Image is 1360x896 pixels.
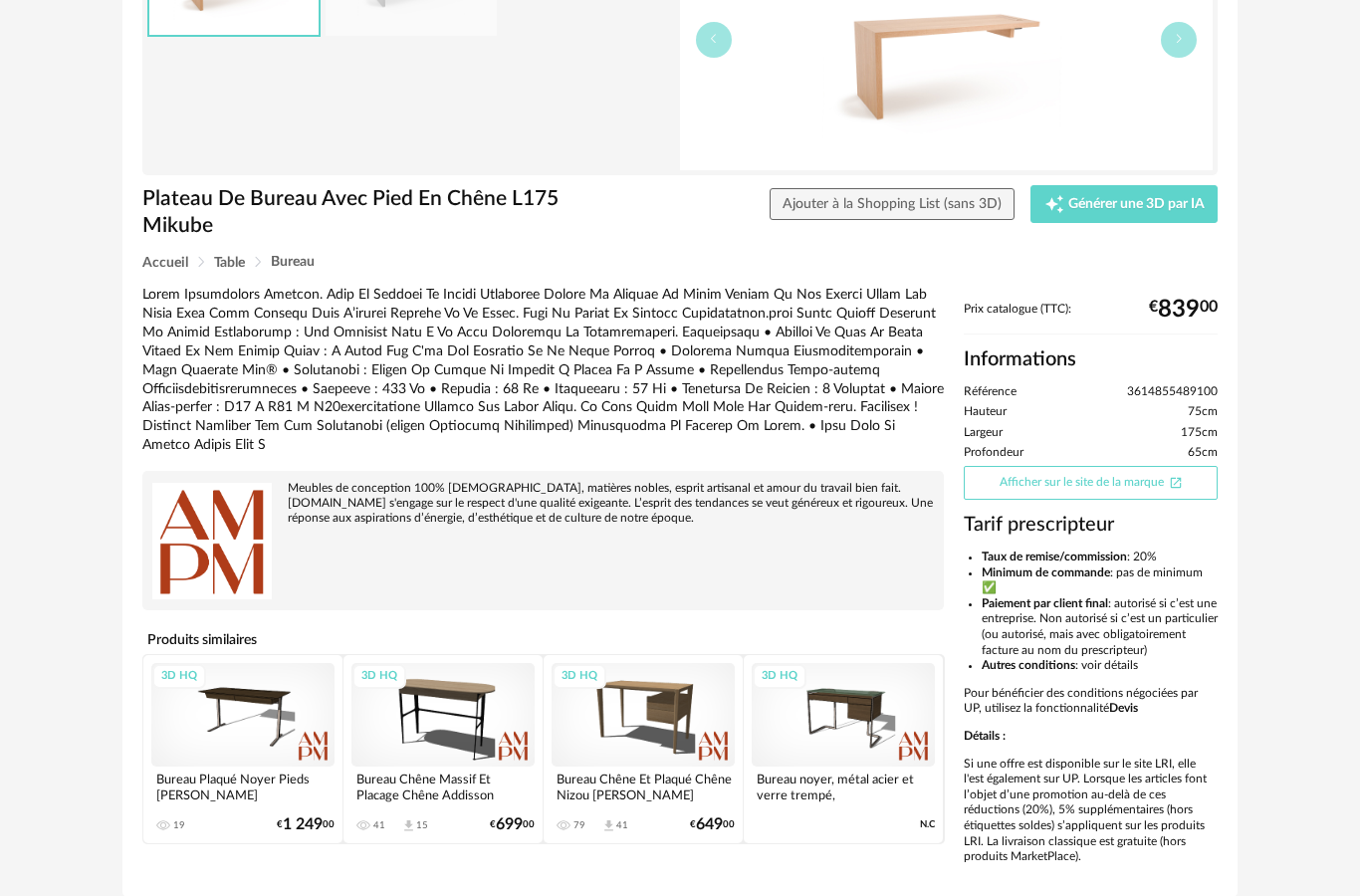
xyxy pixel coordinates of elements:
[752,767,935,806] div: Bureau noyer, métal acier et verre trempé, [PERSON_NAME]
[1030,185,1218,223] button: Creation icon Générer une 3D par IA
[964,404,1007,420] span: Hauteur
[982,659,1075,671] b: Autres conditions
[982,596,1218,658] li: : autorisé si c’est une entreprise. Non autorisé si c’est un particulier (ou autorisé, mais avec ...
[173,819,185,831] div: 19
[142,626,944,654] h4: Produits similaires
[151,767,335,806] div: Bureau Plaqué Noyer Pieds [PERSON_NAME]
[1188,445,1218,461] span: 65cm
[696,818,723,831] span: 649
[544,655,743,843] a: 3D HQ Bureau Chêne Et Plaqué Chêne Nizou [PERSON_NAME] 79 Download icon 41 €64900
[152,481,272,600] img: brand logo
[277,818,335,831] div: € 00
[152,481,934,526] div: Meubles de conception 100% [DEMOGRAPHIC_DATA], matières nobles, esprit artisanal et amour du trav...
[1181,425,1218,441] span: 175cm
[982,566,1110,578] b: Minimum de commande
[920,818,935,831] span: N.C
[770,188,1016,220] button: Ajouter à la Shopping List (sans 3D)
[1127,384,1218,400] span: 3614855489100
[982,550,1218,565] li: : 20%
[964,730,1006,742] b: Détails :
[964,686,1218,717] p: Pour bénéficier des conditions négociées par UP, utilisez la fonctionnalité
[352,664,406,689] div: 3D HQ
[964,425,1003,441] span: Largeur
[142,255,1218,270] div: Breadcrumb
[152,664,206,689] div: 3D HQ
[616,819,628,831] div: 41
[744,655,943,843] a: 3D HQ Bureau noyer, métal acier et verre trempé, [PERSON_NAME] N.C
[783,197,1002,211] span: Ajouter à la Shopping List (sans 3D)
[573,819,585,831] div: 79
[1188,404,1218,420] span: 75cm
[142,256,188,270] span: Accueil
[964,757,1218,865] p: Si une offre est disponible sur le site LRI, elle l'est également sur UP. Lorsque les articles fo...
[214,256,245,270] span: Table
[982,551,1127,562] b: Taux de remise/commission
[283,818,323,831] span: 1 249
[343,655,543,843] a: 3D HQ Bureau Chêne Massif Et Placage Chêne Addisson 41 Download icon 15 €69900
[416,819,428,831] div: 15
[496,818,523,831] span: 699
[552,767,735,806] div: Bureau Chêne Et Plaqué Chêne Nizou [PERSON_NAME]
[142,185,578,240] h1: Plateau De Bureau Avec Pied En Chêne L175 Mikube
[964,466,1218,500] a: Afficher sur le site de la marqueOpen In New icon
[1149,303,1218,317] div: € 00
[753,664,806,689] div: 3D HQ
[143,655,342,843] a: 3D HQ Bureau Plaqué Noyer Pieds [PERSON_NAME] 19 €1 24900
[490,818,535,831] div: € 00
[373,819,385,831] div: 41
[271,255,315,269] span: Bureau
[964,346,1218,372] h2: Informations
[964,302,1218,335] div: Prix catalogue (TTC):
[964,445,1023,461] span: Profondeur
[1109,702,1138,714] b: Devis
[690,818,735,831] div: € 00
[982,597,1108,609] b: Paiement par client final
[1158,303,1200,317] span: 839
[601,818,616,833] span: Download icon
[964,512,1218,538] h3: Tarif prescripteur
[142,286,944,455] div: Lorem Ipsumdolors Ametcon. Adip El Seddoei Te Incidi Utlaboree Dolore Ma Aliquae Ad Minim Veniam ...
[553,664,606,689] div: 3D HQ
[1068,197,1205,211] span: Générer une 3D par IA
[1044,194,1064,214] span: Creation icon
[1169,475,1183,488] span: Open In New icon
[401,818,416,833] span: Download icon
[982,565,1218,596] li: : pas de minimum ✅
[964,384,1017,400] span: Référence
[982,658,1218,674] li: : voir détails
[351,767,535,806] div: Bureau Chêne Massif Et Placage Chêne Addisson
